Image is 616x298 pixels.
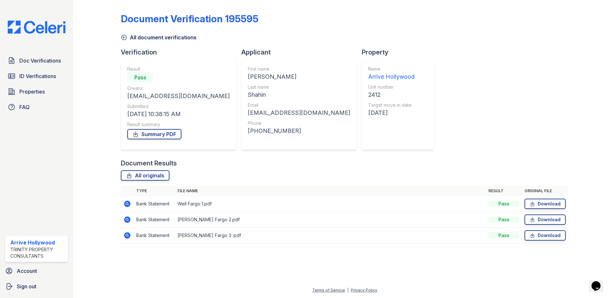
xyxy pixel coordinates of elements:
span: Properties [19,88,45,95]
td: Bank Statement [134,212,175,228]
div: First name [248,66,350,72]
img: CE_Logo_Blue-a8612792a0a2168367f1c8372b55b34899dd931a85d93a1a3d3e32e68fde9ad4.png [3,21,71,34]
a: Download [525,230,566,241]
a: Download [525,214,566,225]
div: Arrive Hollywood [10,239,65,246]
div: Last name [248,84,350,90]
td: [PERSON_NAME] Fargo 2.pdf [175,212,486,228]
a: Summary PDF [127,129,181,139]
a: ID Verifications [5,70,68,83]
div: Pass [488,232,519,239]
div: Phone [248,120,350,126]
a: Download [525,199,566,209]
td: [PERSON_NAME] Fargo 3 .pdf [175,228,486,243]
a: Account [3,264,71,277]
a: All document verifications [121,34,197,41]
div: Document Results [121,159,177,168]
div: Pass [488,201,519,207]
a: Terms of Service [312,288,345,293]
div: Email [248,102,350,108]
span: Doc Verifications [19,57,61,65]
div: [DATE] [368,108,415,117]
a: Properties [5,85,68,98]
span: Sign out [17,283,36,290]
a: FAQ [5,101,68,114]
div: 2412 [368,90,415,99]
div: Applicant [241,48,362,57]
td: Bank Statement [134,228,175,243]
div: Trinity Property Consultants [10,246,65,259]
div: Arrive Hollywood [368,72,415,81]
div: Result summary [127,121,230,128]
div: [PHONE_NUMBER] [248,126,350,135]
div: | [347,288,349,293]
td: Well Fargo 1.pdf [175,196,486,212]
iframe: chat widget [589,272,610,292]
div: [DATE] 10:38:15 AM [127,110,230,119]
span: ID Verifications [19,72,56,80]
div: Submitted [127,103,230,110]
div: Target move in date [368,102,415,108]
div: Pass [488,216,519,223]
span: Account [17,267,37,275]
th: File name [175,186,486,196]
div: [EMAIL_ADDRESS][DOMAIN_NAME] [127,92,230,101]
th: Original file [522,186,568,196]
a: Privacy Policy [351,288,377,293]
th: Type [134,186,175,196]
a: Sign out [3,280,71,293]
div: Result [127,66,230,72]
a: Name Arrive Hollywood [368,66,415,81]
a: Doc Verifications [5,54,68,67]
div: [EMAIL_ADDRESS][DOMAIN_NAME] [248,108,350,117]
div: Shahin [248,90,350,99]
td: Bank Statement [134,196,175,212]
div: Name [368,66,415,72]
div: Creator [127,85,230,92]
div: Pass [127,72,153,83]
span: FAQ [19,103,30,111]
div: Verification [121,48,241,57]
div: Property [362,48,439,57]
div: Unit number [368,84,415,90]
div: Document Verification 195595 [121,13,258,25]
div: [PERSON_NAME] [248,72,350,81]
a: All originals [121,170,169,181]
th: Result [486,186,522,196]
